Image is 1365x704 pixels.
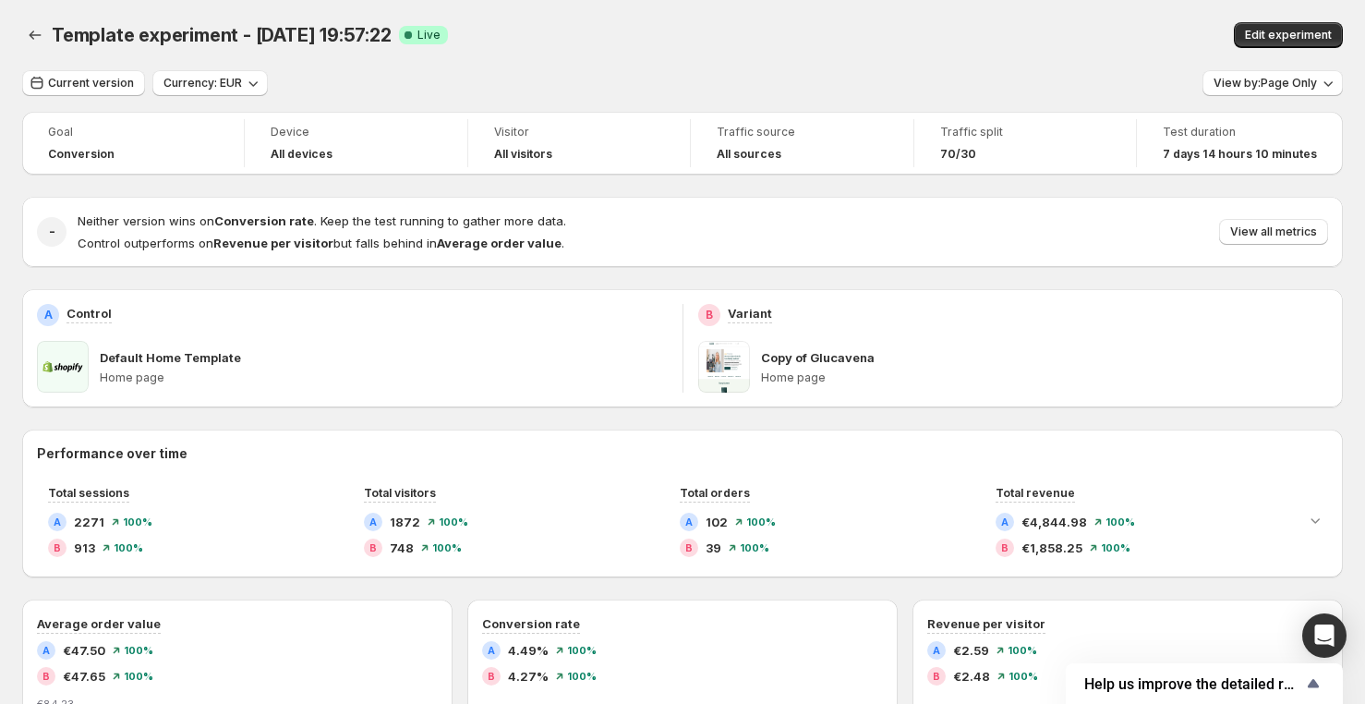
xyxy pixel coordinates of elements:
[698,341,750,393] img: Copy of Glucavena
[953,667,990,686] span: €2.48
[933,671,940,682] h2: B
[706,308,713,322] h2: B
[706,513,728,531] span: 102
[54,542,61,553] h2: B
[390,513,420,531] span: 1872
[44,308,53,322] h2: A
[22,22,48,48] button: Back
[1008,645,1037,656] span: 100 %
[74,539,95,557] span: 913
[494,147,552,162] h4: All visitors
[1230,225,1317,239] span: View all metrics
[437,236,562,250] strong: Average order value
[417,28,441,42] span: Live
[390,539,414,557] span: 748
[717,123,887,164] a: Traffic sourceAll sources
[1202,70,1343,96] button: View by:Page Only
[494,123,664,164] a: VisitorAll visitors
[100,370,668,385] p: Home page
[1163,125,1317,140] span: Test duration
[940,125,1110,140] span: Traffic split
[953,641,989,660] span: €2.59
[123,516,152,528] span: 100 %
[49,223,55,241] h2: -
[728,304,772,322] p: Variant
[63,667,105,686] span: €47.65
[124,671,153,682] span: 100 %
[1163,123,1317,164] a: Test duration7 days 14 hours 10 minutes
[1302,613,1347,658] div: Open Intercom Messenger
[508,667,549,686] span: 4.27%
[66,304,112,322] p: Control
[1001,542,1009,553] h2: B
[22,70,145,96] button: Current version
[364,486,436,500] span: Total visitors
[214,213,314,228] strong: Conversion rate
[213,236,333,250] strong: Revenue per visitor
[1302,507,1328,533] button: Expand chart
[567,645,597,656] span: 100 %
[933,645,940,656] h2: A
[488,671,495,682] h2: B
[717,125,887,140] span: Traffic source
[567,671,597,682] span: 100 %
[152,70,268,96] button: Currency: EUR
[940,123,1110,164] a: Traffic split70/30
[48,486,129,500] span: Total sessions
[1105,516,1135,528] span: 100 %
[940,147,976,162] span: 70/30
[42,671,50,682] h2: B
[927,614,1045,633] h3: Revenue per visitor
[37,614,161,633] h3: Average order value
[761,370,1329,385] p: Home page
[271,125,441,140] span: Device
[63,641,105,660] span: €47.50
[685,516,693,528] h2: A
[1101,542,1130,553] span: 100 %
[717,147,781,162] h4: All sources
[74,513,104,531] span: 2271
[37,444,1328,463] h2: Performance over time
[1214,76,1317,91] span: View by: Page Only
[42,645,50,656] h2: A
[761,348,875,367] p: Copy of Glucavena
[1219,219,1328,245] button: View all metrics
[685,542,693,553] h2: B
[508,641,549,660] span: 4.49%
[746,516,776,528] span: 100 %
[439,516,468,528] span: 100 %
[482,614,580,633] h3: Conversion rate
[78,236,564,250] span: Control outperforms on but falls behind in .
[100,348,241,367] p: Default Home Template
[54,516,61,528] h2: A
[1021,539,1082,557] span: €1,858.25
[706,539,721,557] span: 39
[52,24,392,46] span: Template experiment - [DATE] 19:57:22
[740,542,769,553] span: 100 %
[124,645,153,656] span: 100 %
[271,123,441,164] a: DeviceAll devices
[78,213,566,228] span: Neither version wins on . Keep the test running to gather more data.
[48,125,218,140] span: Goal
[271,147,332,162] h4: All devices
[1084,675,1302,693] span: Help us improve the detailed report for A/B campaigns
[369,542,377,553] h2: B
[48,76,134,91] span: Current version
[1009,671,1038,682] span: 100 %
[1001,516,1009,528] h2: A
[1021,513,1087,531] span: €4,844.98
[996,486,1075,500] span: Total revenue
[1163,147,1317,162] span: 7 days 14 hours 10 minutes
[1234,22,1343,48] button: Edit experiment
[163,76,242,91] span: Currency: EUR
[1084,673,1324,695] button: Show survey - Help us improve the detailed report for A/B campaigns
[488,645,495,656] h2: A
[114,542,143,553] span: 100 %
[369,516,377,528] h2: A
[494,125,664,140] span: Visitor
[48,147,115,162] span: Conversion
[680,486,750,500] span: Total orders
[1245,28,1332,42] span: Edit experiment
[37,341,89,393] img: Default Home Template
[432,542,462,553] span: 100 %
